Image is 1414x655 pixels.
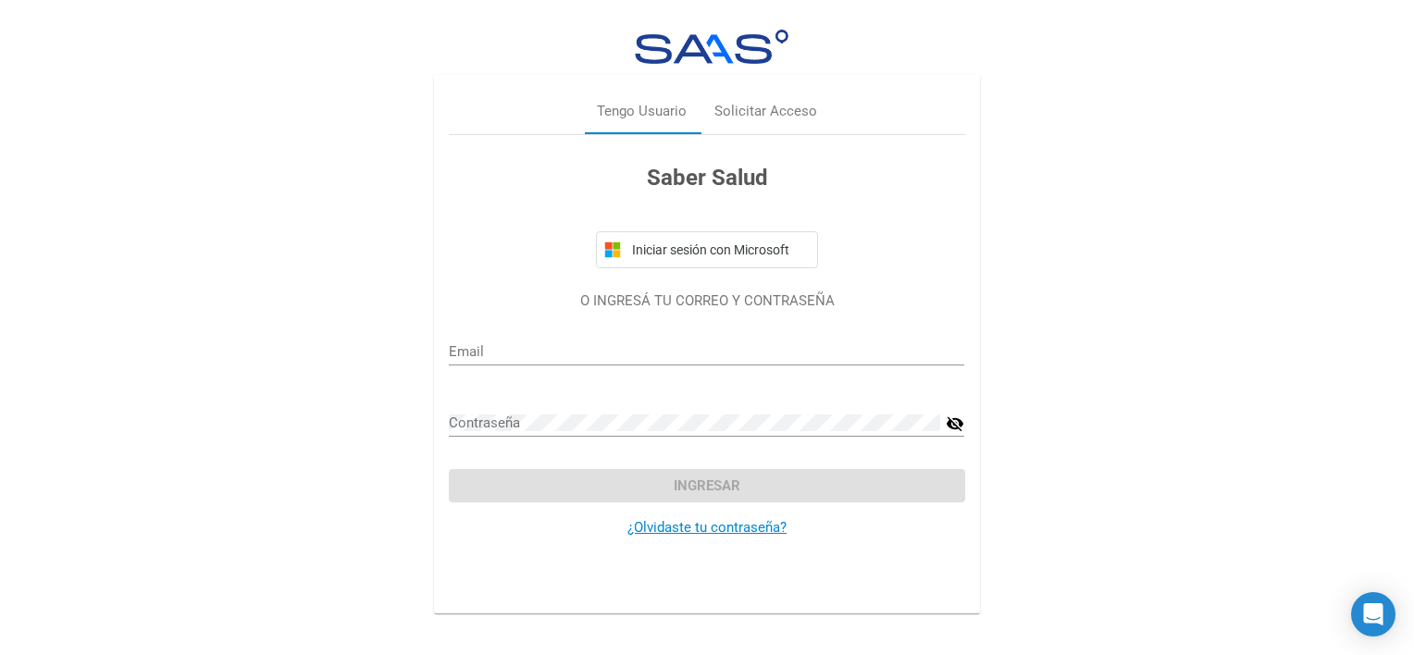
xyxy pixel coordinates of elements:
[714,102,817,123] div: Solicitar Acceso
[946,413,964,435] mat-icon: visibility_off
[627,519,787,536] a: ¿Olvidaste tu contraseña?
[597,102,687,123] div: Tengo Usuario
[449,161,964,194] h3: Saber Salud
[449,290,964,312] p: O INGRESÁ TU CORREO Y CONTRASEÑA
[674,477,740,494] span: Ingresar
[449,469,964,502] button: Ingresar
[596,231,818,268] button: Iniciar sesión con Microsoft
[628,242,810,257] span: Iniciar sesión con Microsoft
[1351,592,1395,636] div: Open Intercom Messenger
